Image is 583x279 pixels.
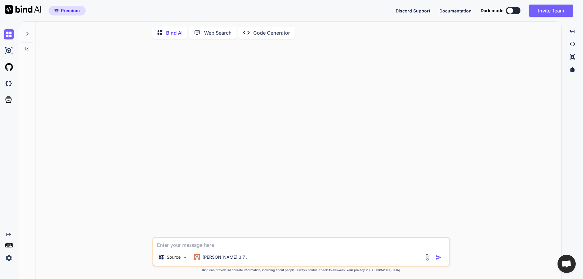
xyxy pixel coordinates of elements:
button: Discord Support [396,8,430,14]
span: Documentation [439,8,472,13]
button: Documentation [439,8,472,14]
img: chat [4,29,14,39]
img: settings [4,253,14,263]
span: Dark mode [481,8,503,14]
button: premiumPremium [49,6,86,15]
img: Pick Models [182,255,188,260]
img: Claude 3.7 Sonnet (Anthropic) [194,254,200,260]
img: ai-studio [4,46,14,56]
div: Open chat [557,255,576,273]
span: Premium [61,8,80,14]
p: Code Generator [253,29,290,36]
button: Invite Team [529,5,573,17]
img: premium [54,9,59,12]
p: [PERSON_NAME] 3.7.. [203,254,247,260]
p: Web Search [204,29,232,36]
img: Bind AI [5,5,41,14]
img: darkCloudIdeIcon [4,78,14,89]
img: githubLight [4,62,14,72]
p: Bind can provide inaccurate information, including about people. Always double-check its answers.... [152,268,450,272]
span: Discord Support [396,8,430,13]
img: icon [436,254,442,260]
p: Source [167,254,181,260]
img: attachment [424,254,431,261]
p: Bind AI [166,29,182,36]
